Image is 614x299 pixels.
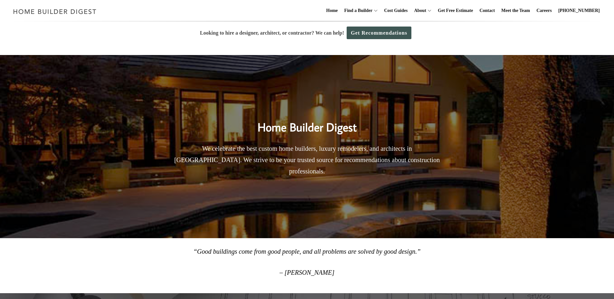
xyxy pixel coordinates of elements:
a: Get Recommendations [347,27,411,39]
a: Careers [534,0,554,21]
a: Cost Guides [382,0,410,21]
em: – [PERSON_NAME] [280,269,334,276]
a: Find a Builder [342,0,373,21]
a: Get Free Estimate [435,0,476,21]
a: Meet the Team [499,0,533,21]
a: Contact [477,0,497,21]
a: Home [324,0,340,21]
h2: Home Builder Digest [170,107,445,136]
a: [PHONE_NUMBER] [556,0,602,21]
p: We celebrate the best custom home builders, luxury remodelers, and architects in [GEOGRAPHIC_DATA... [170,143,445,177]
img: Home Builder Digest [10,5,99,18]
em: “Good buildings come from good people, and all problems are solved by good design.” [194,248,421,255]
a: About [411,0,426,21]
